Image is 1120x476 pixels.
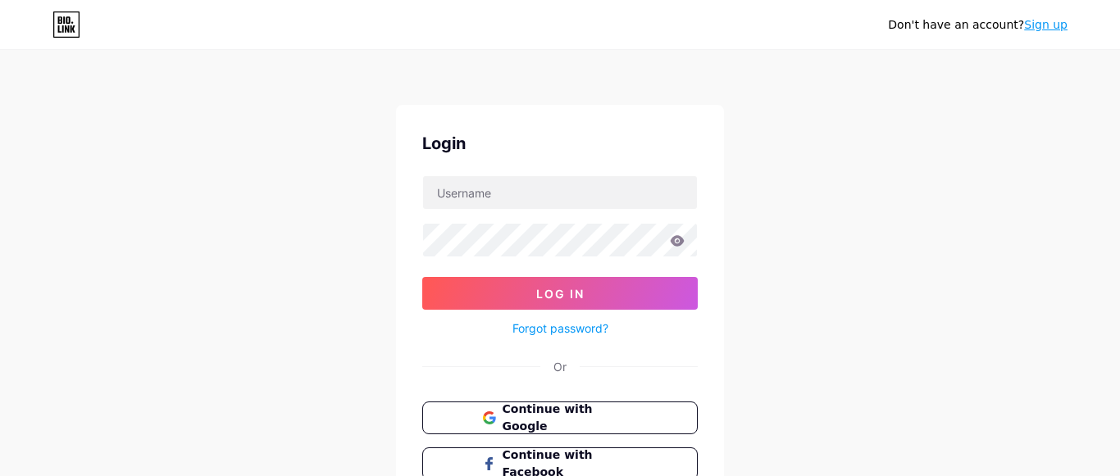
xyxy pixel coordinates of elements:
div: Or [553,358,567,375]
div: Don't have an account? [888,16,1068,34]
span: Continue with Google [503,401,638,435]
a: Forgot password? [512,320,608,337]
button: Log In [422,277,698,310]
input: Username [423,176,697,209]
button: Continue with Google [422,401,698,434]
a: Sign up [1024,18,1068,31]
div: Login [422,131,698,156]
span: Log In [536,287,585,301]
